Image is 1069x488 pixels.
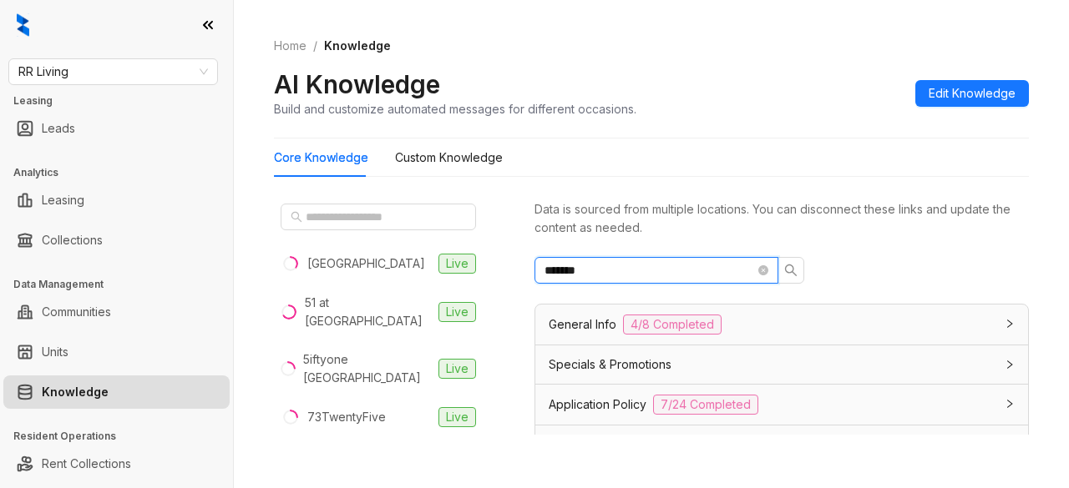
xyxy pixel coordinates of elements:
img: logo [17,13,29,37]
li: Leasing [3,184,230,217]
span: collapsed [1005,360,1015,370]
li: Collections [3,224,230,257]
h3: Data Management [13,277,233,292]
h3: Resident Operations [13,429,233,444]
a: Rent Collections [42,447,131,480]
span: Edit Knowledge [929,84,1016,103]
button: Edit Knowledge [915,80,1029,107]
a: Communities [42,295,111,329]
a: Knowledge [42,375,109,409]
a: Units [42,335,68,369]
div: Core Knowledge [274,148,368,167]
h3: Analytics [13,165,233,180]
li: Leads [3,112,230,145]
div: Application Policy7/24 Completed [535,385,1028,425]
div: General Info4/8 Completed [535,304,1028,345]
a: Collections [42,224,103,257]
a: Home [271,37,310,55]
div: 73TwentyFive [307,408,386,426]
a: Leads [42,112,75,145]
li: Knowledge [3,375,230,409]
span: collapsed [1005,319,1015,329]
span: Live [438,254,476,274]
li: Communities [3,295,230,329]
span: 7/24 Completed [653,395,758,415]
span: Specials & Promotions [549,355,671,374]
span: close-circle [758,265,768,275]
div: 5iftyone [GEOGRAPHIC_DATA] [303,350,432,387]
div: Specials & Promotions [535,345,1028,384]
div: Build and customize automated messages for different occasions. [274,100,636,118]
a: Leasing [42,184,84,217]
span: collapsed [1005,399,1015,409]
span: General Info [549,315,616,334]
h2: AI Knowledge [274,68,440,100]
div: Custom Knowledge [395,148,503,167]
span: search [784,264,798,277]
span: Application Policy [549,395,646,414]
span: Live [438,359,476,379]
span: RR Living [18,59,208,84]
span: Live [438,302,476,322]
span: search [291,211,302,223]
span: 4/8 Completed [623,314,722,335]
li: Units [3,335,230,369]
h3: Leasing [13,93,233,108]
div: [GEOGRAPHIC_DATA] [307,254,425,273]
span: Live [438,407,476,427]
span: Knowledge [324,38,391,53]
li: / [313,37,317,55]
div: 51 at [GEOGRAPHIC_DATA] [305,294,432,330]
div: Section 8 & VouchersComplete [535,425,1028,465]
li: Rent Collections [3,447,230,480]
div: Data is sourced from multiple locations. You can disconnect these links and update the content as... [534,200,1029,237]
